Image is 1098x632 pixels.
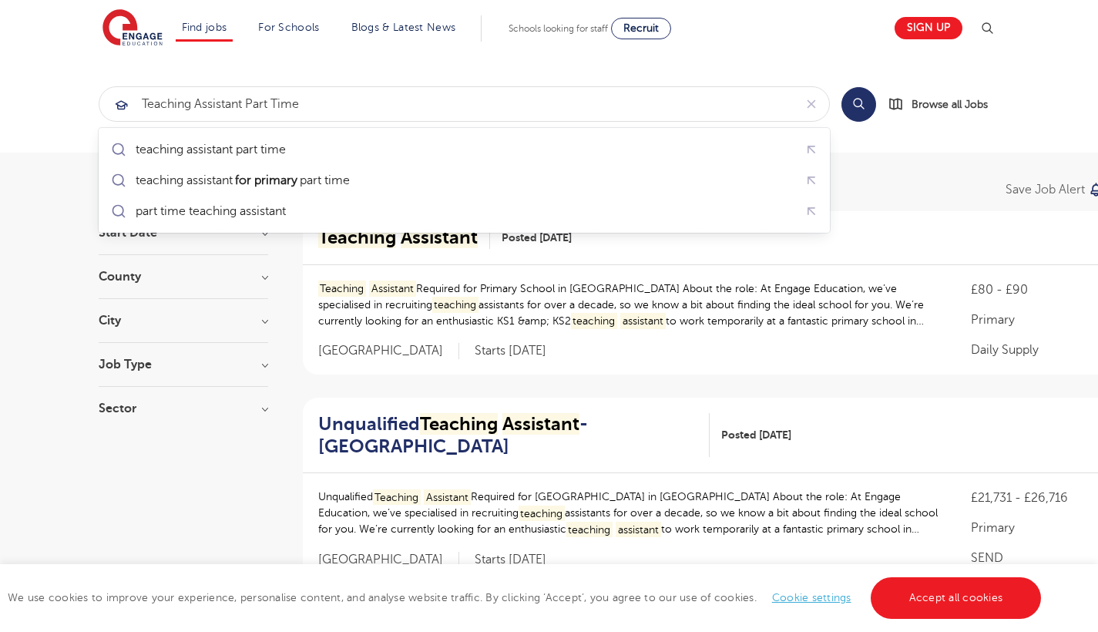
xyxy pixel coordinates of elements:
button: Clear [794,87,829,121]
span: Recruit [623,22,659,34]
mark: for primary [233,171,300,190]
p: Save job alert [1006,183,1085,196]
mark: teaching [519,506,566,522]
img: Engage Education [102,9,163,48]
button: Fill query with "teaching assistant part time" [799,138,823,162]
p: Starts [DATE] [475,343,546,359]
a: Cookie settings [772,592,851,603]
h3: County [99,271,268,283]
input: Submit [99,87,794,121]
div: teaching assistant part time [136,142,286,157]
span: Browse all Jobs [912,96,988,113]
a: Blogs & Latest News [351,22,456,33]
a: Accept all cookies [871,577,1042,619]
mark: assistant [616,522,661,538]
button: Search [841,87,876,122]
a: Find jobs [182,22,227,33]
mark: Assistant [401,227,478,248]
button: Fill query with "teaching assistant for primary part time" [799,169,823,193]
h2: Unqualified - [GEOGRAPHIC_DATA] [318,413,697,458]
h3: City [99,314,268,327]
a: Browse all Jobs [888,96,1000,113]
h3: Sector [99,402,268,415]
span: Posted [DATE] [721,427,791,443]
span: Schools looking for staff [509,23,608,34]
mark: Assistant [369,281,416,297]
mark: assistant [620,313,666,329]
mark: teaching [571,313,618,329]
button: Fill query with "part time teaching assistant" [799,200,823,224]
p: Unqualified Required for [GEOGRAPHIC_DATA] in [GEOGRAPHIC_DATA] About the role: At Engage Educati... [318,489,941,537]
a: For Schools [258,22,319,33]
p: Required for Primary School in [GEOGRAPHIC_DATA] About the role: At Engage Education, we’ve speci... [318,281,941,329]
mark: Assistant [502,413,579,435]
mark: Teaching [420,413,498,435]
mark: Teaching [318,281,367,297]
mark: Teaching [373,489,421,506]
h3: Start Date [99,227,268,239]
div: part time teaching assistant [136,203,286,219]
span: [GEOGRAPHIC_DATA] [318,552,459,568]
h3: Job Type [99,358,268,371]
a: Sign up [895,17,962,39]
mark: Teaching [318,227,396,248]
mark: teaching [566,522,613,538]
ul: Submit [105,134,824,227]
mark: Assistant [424,489,471,506]
p: Starts [DATE] [475,552,546,568]
span: Posted [DATE] [502,230,572,246]
mark: teaching [432,297,479,313]
span: We use cookies to improve your experience, personalise content, and analyse website traffic. By c... [8,592,1045,603]
a: Recruit [611,18,671,39]
a: Teaching Assistant [318,227,490,249]
div: teaching assistant part time [136,173,350,188]
div: Submit [99,86,830,122]
a: UnqualifiedTeaching Assistant- [GEOGRAPHIC_DATA] [318,413,710,458]
span: [GEOGRAPHIC_DATA] [318,343,459,359]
